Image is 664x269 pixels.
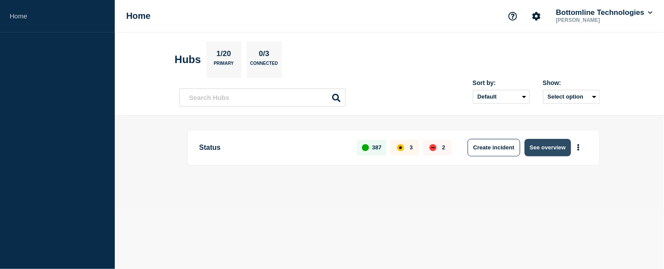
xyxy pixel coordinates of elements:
button: More actions [573,139,584,156]
p: 2 [442,144,445,151]
select: Sort by [473,90,530,104]
button: Select option [543,90,600,104]
p: 3 [410,144,413,151]
button: Support [504,7,522,25]
div: Sort by: [473,79,530,86]
p: Status [199,139,347,156]
p: [PERSON_NAME] [554,17,646,23]
div: up [362,144,369,151]
h2: Hubs [175,53,201,66]
input: Search Hubs [179,88,346,106]
p: 1/20 [213,50,234,61]
p: 0/3 [256,50,273,61]
button: Account settings [527,7,546,25]
button: Create incident [468,139,520,156]
div: Show: [543,79,600,86]
button: Bottomline Technologies [554,8,654,17]
div: affected [397,144,404,151]
div: down [430,144,437,151]
p: Connected [250,61,278,70]
p: Primary [214,61,234,70]
p: 387 [372,144,382,151]
h1: Home [126,11,151,21]
button: See overview [525,139,571,156]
